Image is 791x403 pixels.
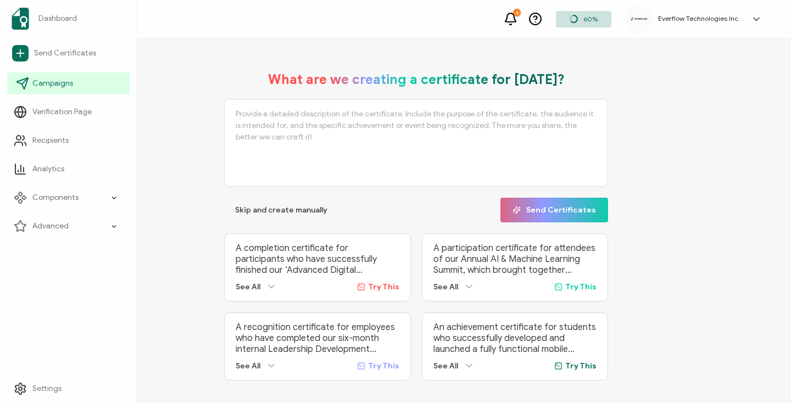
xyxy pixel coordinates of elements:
[631,18,647,20] img: e3814b55-c29f-4a0d-85ef-b272221f077e.svg
[32,78,73,89] span: Campaigns
[513,206,596,214] span: Send Certificates
[7,3,130,34] a: Dashboard
[736,350,791,403] iframe: Chat Widget
[268,71,565,88] h1: What are we creating a certificate for [DATE]?
[32,221,69,232] span: Advanced
[583,15,598,23] span: 60%
[32,107,92,117] span: Verification Page
[500,198,608,222] button: Send Certificates
[32,192,79,203] span: Components
[7,378,130,400] a: Settings
[7,72,130,94] a: Campaigns
[34,48,96,59] span: Send Certificates
[32,135,69,146] span: Recipients
[7,158,130,180] a: Analytics
[7,101,130,123] a: Verification Page
[433,243,597,276] p: A participation certificate for attendees of our Annual AI & Machine Learning Summit, which broug...
[236,282,260,292] span: See All
[32,383,62,394] span: Settings
[658,15,740,23] h5: Everflow Technologies Inc.
[565,282,597,292] span: Try This
[513,9,521,16] div: 4
[236,361,260,371] span: See All
[224,198,338,222] button: Skip and create manually
[433,361,458,371] span: See All
[235,206,327,214] span: Skip and create manually
[565,361,597,371] span: Try This
[368,361,399,371] span: Try This
[32,164,64,175] span: Analytics
[236,243,399,276] p: A completion certificate for participants who have successfully finished our ‘Advanced Digital Ma...
[236,322,399,355] p: A recognition certificate for employees who have completed our six-month internal Leadership Deve...
[7,41,130,66] a: Send Certificates
[38,13,77,24] span: Dashboard
[368,282,399,292] span: Try This
[7,130,130,152] a: Recipients
[12,8,29,30] img: sertifier-logomark-colored.svg
[433,322,597,355] p: An achievement certificate for students who successfully developed and launched a fully functiona...
[433,282,458,292] span: See All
